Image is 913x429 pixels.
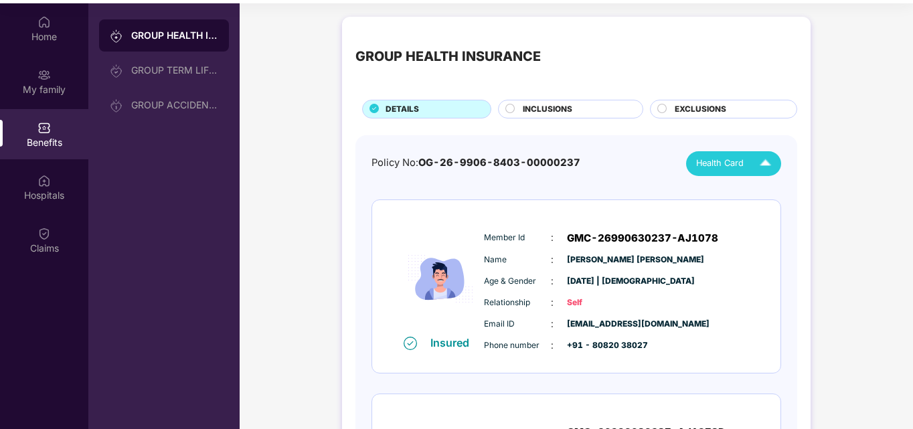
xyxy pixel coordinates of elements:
img: svg+xml;base64,PHN2ZyBpZD0iQmVuZWZpdHMiIHhtbG5zPSJodHRwOi8vd3d3LnczLm9yZy8yMDAwL3N2ZyIgd2lkdGg9Ij... [37,121,51,135]
span: : [551,274,554,288]
span: Age & Gender [484,275,551,288]
img: Icuh8uwCUCF+XjCZyLQsAKiDCM9HiE6CMYmKQaPGkZKaA32CAAACiQcFBJY0IsAAAAASUVORK5CYII= [754,152,777,175]
span: Phone number [484,339,551,352]
span: Self [567,296,634,309]
span: Name [484,254,551,266]
img: svg+xml;base64,PHN2ZyB3aWR0aD0iMjAiIGhlaWdodD0iMjAiIHZpZXdCb3g9IjAgMCAyMCAyMCIgZmlsbD0ibm9uZSIgeG... [110,64,123,78]
button: Health Card [686,151,781,176]
span: GMC-26990630237-AJ1078 [567,230,718,246]
div: Insured [430,336,477,349]
span: Member Id [484,232,551,244]
div: GROUP HEALTH INSURANCE [355,46,541,67]
img: svg+xml;base64,PHN2ZyBpZD0iSG9zcGl0YWxzIiB4bWxucz0iaHR0cDovL3d3dy53My5vcmcvMjAwMC9zdmciIHdpZHRoPS... [37,174,51,187]
img: svg+xml;base64,PHN2ZyB3aWR0aD0iMjAiIGhlaWdodD0iMjAiIHZpZXdCb3g9IjAgMCAyMCAyMCIgZmlsbD0ibm9uZSIgeG... [110,99,123,112]
img: svg+xml;base64,PHN2ZyB4bWxucz0iaHR0cDovL3d3dy53My5vcmcvMjAwMC9zdmciIHdpZHRoPSIxNiIgaGVpZ2h0PSIxNi... [404,337,417,350]
span: : [551,295,554,310]
span: Relationship [484,296,551,309]
span: : [551,338,554,353]
span: Health Card [696,157,744,170]
span: DETAILS [386,103,419,116]
div: GROUP HEALTH INSURANCE [131,29,218,42]
span: [EMAIL_ADDRESS][DOMAIN_NAME] [567,318,634,331]
span: : [551,230,554,245]
span: +91 - 80820 38027 [567,339,634,352]
img: svg+xml;base64,PHN2ZyBpZD0iQ2xhaW0iIHhtbG5zPSJodHRwOi8vd3d3LnczLm9yZy8yMDAwL3N2ZyIgd2lkdGg9IjIwIi... [37,227,51,240]
span: Email ID [484,318,551,331]
div: Policy No: [371,155,580,171]
span: : [551,317,554,331]
div: GROUP TERM LIFE INSURANCE [131,65,218,76]
img: svg+xml;base64,PHN2ZyB3aWR0aD0iMjAiIGhlaWdodD0iMjAiIHZpZXdCb3g9IjAgMCAyMCAyMCIgZmlsbD0ibm9uZSIgeG... [110,29,123,43]
span: INCLUSIONS [523,103,572,116]
img: icon [400,222,481,335]
div: GROUP ACCIDENTAL INSURANCE [131,100,218,110]
span: EXCLUSIONS [675,103,726,116]
span: [PERSON_NAME] [PERSON_NAME] [567,254,634,266]
span: : [551,252,554,267]
img: svg+xml;base64,PHN2ZyBpZD0iSG9tZSIgeG1sbnM9Imh0dHA6Ly93d3cudzMub3JnLzIwMDAvc3ZnIiB3aWR0aD0iMjAiIG... [37,15,51,29]
span: [DATE] | [DEMOGRAPHIC_DATA] [567,275,634,288]
img: svg+xml;base64,PHN2ZyB3aWR0aD0iMjAiIGhlaWdodD0iMjAiIHZpZXdCb3g9IjAgMCAyMCAyMCIgZmlsbD0ibm9uZSIgeG... [37,68,51,82]
span: OG-26-9906-8403-00000237 [418,157,580,169]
